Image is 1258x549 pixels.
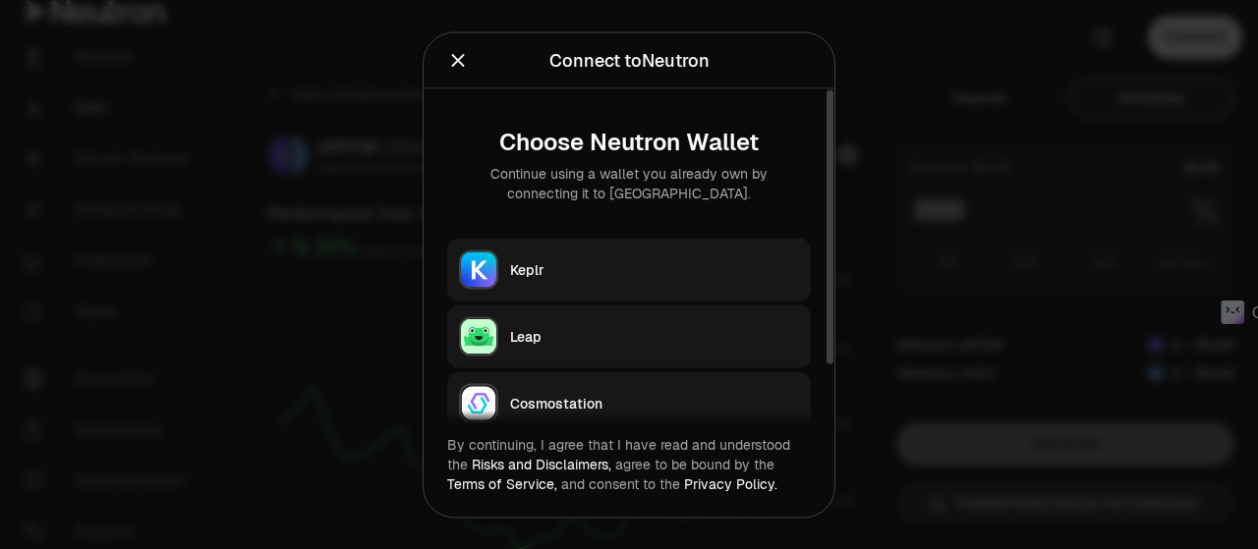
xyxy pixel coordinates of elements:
button: CosmostationCosmostation [447,371,811,434]
div: Continue using a wallet you already own by connecting it to [GEOGRAPHIC_DATA]. [463,163,795,202]
div: By continuing, I agree that I have read and understood the agree to be bound by the and consent t... [447,434,811,493]
button: KeplrKeplr [447,238,811,301]
div: Leap [510,326,799,346]
div: Cosmostation [510,393,799,412]
img: Leap [461,318,496,354]
button: Close [447,46,469,74]
div: Keplr [510,259,799,279]
button: LeapLeap [447,304,811,367]
a: Terms of Service, [447,474,557,492]
div: Connect to Neutron [549,46,710,74]
div: Choose Neutron Wallet [463,128,795,155]
a: Risks and Disclaimers, [472,455,611,472]
img: Keplr [461,251,496,287]
a: Privacy Policy. [684,474,777,492]
img: Cosmostation [461,385,496,420]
